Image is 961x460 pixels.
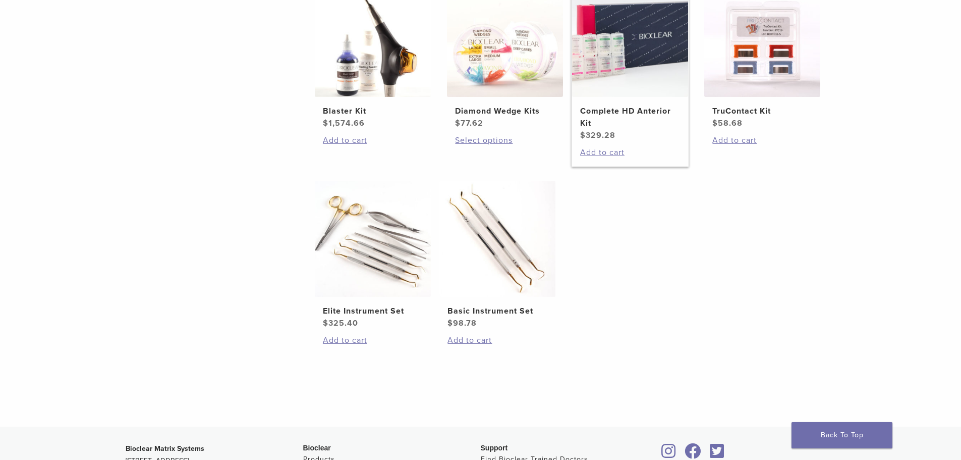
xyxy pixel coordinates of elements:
h2: Complete HD Anterior Kit [580,105,680,129]
span: $ [323,118,328,128]
h2: Diamond Wedge Kits [455,105,555,117]
a: Bioclear [682,449,705,459]
a: Add to cart: “Blaster Kit” [323,134,423,146]
span: Support [481,444,508,452]
a: Elite Instrument SetElite Instrument Set $325.40 [314,181,432,329]
h2: Blaster Kit [323,105,423,117]
bdi: 58.68 [712,118,743,128]
span: $ [580,130,586,140]
img: Elite Instrument Set [315,181,431,297]
a: Bioclear [658,449,680,459]
span: $ [323,318,328,328]
bdi: 77.62 [455,118,483,128]
bdi: 98.78 [447,318,477,328]
a: Back To Top [792,422,892,448]
a: Basic Instrument SetBasic Instrument Set $98.78 [439,181,556,329]
span: $ [455,118,461,128]
h2: Basic Instrument Set [447,305,547,317]
span: $ [712,118,718,128]
span: Bioclear [303,444,331,452]
bdi: 329.28 [580,130,615,140]
bdi: 1,574.66 [323,118,365,128]
a: Add to cart: “Elite Instrument Set” [323,334,423,346]
bdi: 325.40 [323,318,358,328]
a: Select options for “Diamond Wedge Kits” [455,134,555,146]
h2: TruContact Kit [712,105,812,117]
a: Add to cart: “TruContact Kit” [712,134,812,146]
img: Basic Instrument Set [439,181,555,297]
a: Add to cart: “Basic Instrument Set” [447,334,547,346]
a: Add to cart: “Complete HD Anterior Kit” [580,146,680,159]
strong: Bioclear Matrix Systems [126,444,204,453]
h2: Elite Instrument Set [323,305,423,317]
a: Bioclear [707,449,728,459]
span: $ [447,318,453,328]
